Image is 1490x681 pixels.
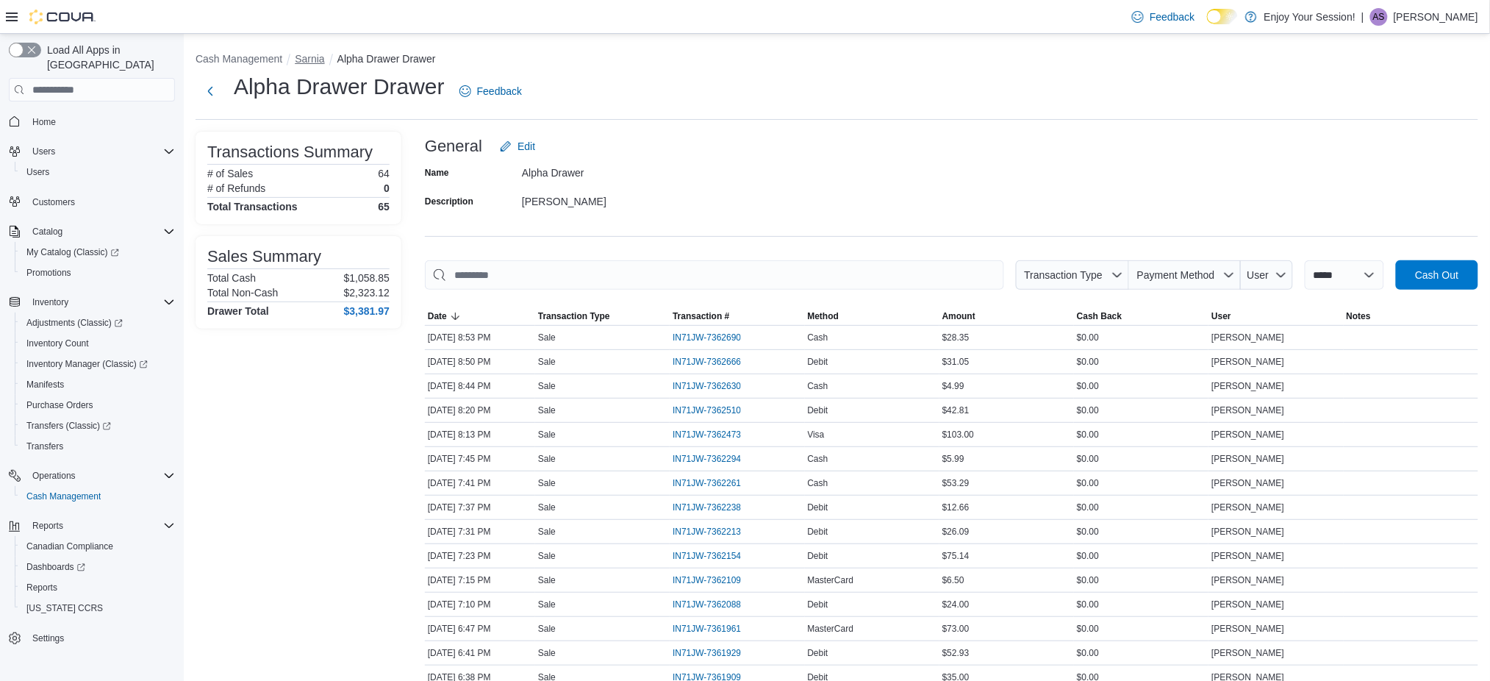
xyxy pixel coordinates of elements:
[15,374,181,395] button: Manifests
[21,355,175,373] span: Inventory Manager (Classic)
[26,467,82,485] button: Operations
[21,264,175,282] span: Promotions
[1074,307,1208,325] button: Cash Back
[425,596,535,613] div: [DATE] 7:10 PM
[1211,623,1284,635] span: [PERSON_NAME]
[29,10,96,24] img: Cova
[808,429,825,441] span: Visa
[1074,523,1208,541] div: $0.00
[3,221,181,242] button: Catalog
[1074,499,1208,516] div: $0.00
[808,574,854,586] span: MasterCard
[1207,9,1238,24] input: Dark Mode
[15,162,181,182] button: Users
[425,329,535,346] div: [DATE] 8:53 PM
[808,647,828,659] span: Debit
[207,201,298,213] h4: Total Transactions
[425,499,535,516] div: [DATE] 7:37 PM
[670,307,804,325] button: Transaction #
[538,599,556,610] p: Sale
[26,338,89,349] span: Inventory Count
[1207,24,1208,25] span: Dark Mode
[384,182,390,194] p: 0
[207,272,256,284] h6: Total Cash
[1211,526,1284,538] span: [PERSON_NAME]
[425,402,535,419] div: [DATE] 8:20 PM
[1211,429,1284,441] span: [PERSON_NAME]
[942,526,970,538] span: $26.09
[538,477,556,489] p: Sale
[808,310,839,322] span: Method
[207,287,279,299] h6: Total Non-Cash
[942,429,974,441] span: $103.00
[15,333,181,354] button: Inventory Count
[942,574,964,586] span: $6.50
[1024,269,1103,281] span: Transaction Type
[808,502,828,513] span: Debit
[26,517,175,535] span: Reports
[21,376,175,393] span: Manifests
[673,404,741,416] span: IN71JW-7362510
[26,143,61,160] button: Users
[673,526,741,538] span: IN71JW-7362213
[26,602,103,614] span: [US_STATE] CCRS
[808,599,828,610] span: Debit
[26,166,49,178] span: Users
[26,317,123,329] span: Adjustments (Classic)
[673,647,741,659] span: IN71JW-7361929
[15,395,181,416] button: Purchase Orders
[344,272,390,284] p: $1,058.85
[32,470,76,482] span: Operations
[942,599,970,610] span: $24.00
[32,520,63,532] span: Reports
[673,623,741,635] span: IN71JW-7361961
[3,141,181,162] button: Users
[1074,547,1208,565] div: $0.00
[1074,353,1208,371] div: $0.00
[1074,450,1208,468] div: $0.00
[26,467,175,485] span: Operations
[1074,474,1208,492] div: $0.00
[21,355,154,373] a: Inventory Manager (Classic)
[26,517,69,535] button: Reports
[538,356,556,368] p: Sale
[808,477,828,489] span: Cash
[26,358,148,370] span: Inventory Manager (Classic)
[425,353,535,371] div: [DATE] 8:50 PM
[942,310,975,322] span: Amount
[673,453,741,465] span: IN71JW-7362294
[26,223,175,240] span: Catalog
[21,599,109,617] a: [US_STATE] CCRS
[3,627,181,649] button: Settings
[673,644,756,662] button: IN71JW-7361929
[21,163,175,181] span: Users
[538,574,556,586] p: Sale
[15,436,181,457] button: Transfers
[1370,8,1388,26] div: Amarjit Singh
[21,163,55,181] a: Users
[808,356,828,368] span: Debit
[942,623,970,635] span: $73.00
[942,404,970,416] span: $42.81
[673,599,741,610] span: IN71JW-7362088
[337,53,436,65] button: Alpha Drawer Drawer
[538,502,556,513] p: Sale
[535,307,670,325] button: Transaction Type
[3,466,181,486] button: Operations
[538,550,556,562] p: Sale
[32,146,55,157] span: Users
[21,438,175,455] span: Transfers
[673,310,729,322] span: Transaction #
[21,396,99,414] a: Purchase Orders
[21,243,125,261] a: My Catalog (Classic)
[942,332,970,343] span: $28.35
[1211,404,1284,416] span: [PERSON_NAME]
[425,260,1004,290] input: This is a search bar. As you type, the results lower in the page will automatically filter.
[207,305,269,317] h4: Drawer Total
[26,399,93,411] span: Purchase Orders
[673,620,756,638] button: IN71JW-7361961
[3,191,181,213] button: Customers
[939,307,1074,325] button: Amount
[21,376,70,393] a: Manifests
[808,623,854,635] span: MasterCard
